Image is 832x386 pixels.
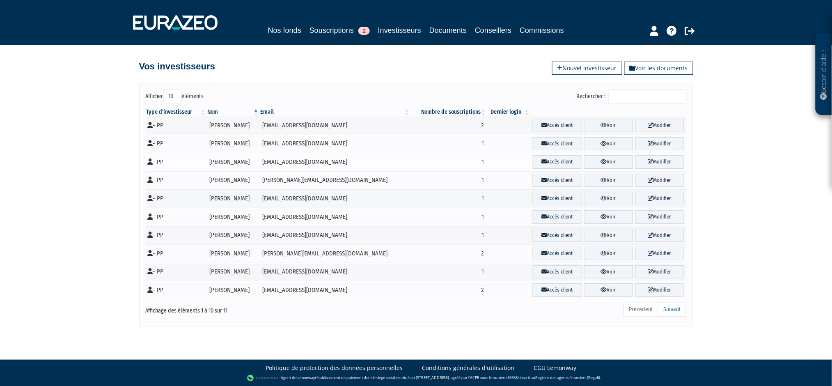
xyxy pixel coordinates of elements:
select: Afficheréléments [163,90,182,103]
td: - PP [146,208,207,226]
td: - PP [146,135,207,153]
td: 1 [410,208,487,226]
a: Voir les documents [624,62,693,75]
td: - PP [146,116,207,135]
td: 2 [410,281,487,299]
a: Accès client [533,192,582,205]
td: - PP [146,226,207,245]
td: [EMAIL_ADDRESS][DOMAIN_NAME] [259,189,410,208]
td: 1 [410,189,487,208]
td: 1 [410,135,487,153]
a: Voir [584,155,633,169]
a: Modifier [635,210,684,224]
td: [EMAIL_ADDRESS][DOMAIN_NAME] [259,226,410,245]
th: Dernier login : activer pour trier la colonne par ordre croissant [487,108,530,116]
a: Voir [584,137,633,151]
a: Accès client [533,119,582,132]
td: [PERSON_NAME] [206,281,259,299]
td: - PP [146,244,207,263]
td: - PP [146,263,207,281]
a: Accès client [533,210,582,224]
a: Voir [584,119,633,132]
div: Affichage des éléments 1 à 10 sur 11 [146,302,364,315]
a: Voir [584,174,633,187]
a: Politique de protection des données personnelles [266,364,403,372]
th: Nombre de souscriptions : activer pour trier la colonne par ordre croissant [410,108,487,116]
input: Rechercher : [609,90,687,103]
a: Modifier [635,265,684,279]
td: - PP [146,171,207,190]
label: Rechercher : [577,90,687,103]
a: Nouvel investisseur [552,62,622,75]
td: [PERSON_NAME] [206,135,259,153]
a: Suivant [658,303,686,317]
td: [PERSON_NAME] [206,208,259,226]
a: Investisseurs [378,25,421,37]
a: Voir [584,192,633,205]
th: Type d'investisseur : activer pour trier la colonne par ordre croissant [146,108,207,116]
a: Voir [584,210,633,224]
img: logo-lemonway.png [247,374,279,382]
a: Modifier [635,155,684,169]
a: Accès client [533,137,582,151]
th: Nom : activer pour trier la colonne par ordre d&eacute;croissant [206,108,259,116]
td: 1 [410,171,487,190]
td: 2 [410,116,487,135]
a: Voir [584,247,633,260]
td: [PERSON_NAME] [206,244,259,263]
a: Modifier [635,283,684,297]
a: Registre des agents financiers (Regafi) [536,375,601,380]
a: Conditions générales d'utilisation [422,364,515,372]
a: Modifier [635,174,684,187]
a: Documents [429,25,467,36]
a: Accès client [533,229,582,242]
td: [EMAIL_ADDRESS][DOMAIN_NAME] [259,153,410,171]
td: [PERSON_NAME] [206,226,259,245]
a: CGU Lemonway [534,364,577,372]
a: Voir [584,283,633,297]
a: Souscriptions2 [309,25,370,36]
td: - PP [146,153,207,171]
label: Afficher éléments [146,90,204,103]
a: Voir [584,229,633,242]
a: Modifier [635,119,684,132]
td: [PERSON_NAME][EMAIL_ADDRESS][DOMAIN_NAME] [259,171,410,190]
a: Accès client [533,247,582,260]
a: Accès client [533,155,582,169]
td: [EMAIL_ADDRESS][DOMAIN_NAME] [259,208,410,226]
span: 2 [358,27,370,35]
a: Modifier [635,247,684,260]
img: 1732889491-logotype_eurazeo_blanc_rvb.png [133,15,218,30]
td: [EMAIL_ADDRESS][DOMAIN_NAME] [259,116,410,135]
a: Conseillers [475,25,511,36]
td: [PERSON_NAME] [206,171,259,190]
td: [EMAIL_ADDRESS][DOMAIN_NAME] [259,263,410,281]
p: Besoin d'aide ? [819,37,829,111]
a: Modifier [635,137,684,151]
a: Accès client [533,265,582,279]
td: [PERSON_NAME] [206,189,259,208]
a: Lemonway [296,375,315,380]
div: - Agent de (établissement de paiement dont le siège social est situé au [STREET_ADDRESS], agréé p... [8,374,824,382]
td: - PP [146,189,207,208]
td: [EMAIL_ADDRESS][DOMAIN_NAME] [259,281,410,299]
a: Accès client [533,283,582,297]
a: Commissions [520,25,564,36]
td: [PERSON_NAME][EMAIL_ADDRESS][DOMAIN_NAME] [259,244,410,263]
a: Modifier [635,192,684,205]
a: Nos fonds [268,25,301,36]
a: Accès client [533,174,582,187]
td: [PERSON_NAME] [206,153,259,171]
th: Email : activer pour trier la colonne par ordre croissant [259,108,410,116]
td: 1 [410,226,487,245]
td: 1 [410,153,487,171]
td: [PERSON_NAME] [206,263,259,281]
td: [EMAIL_ADDRESS][DOMAIN_NAME] [259,135,410,153]
td: 2 [410,244,487,263]
td: [PERSON_NAME] [206,116,259,135]
th: &nbsp; [530,108,686,116]
td: - PP [146,281,207,299]
td: 1 [410,263,487,281]
h4: Vos investisseurs [139,62,215,71]
a: Voir [584,265,633,279]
